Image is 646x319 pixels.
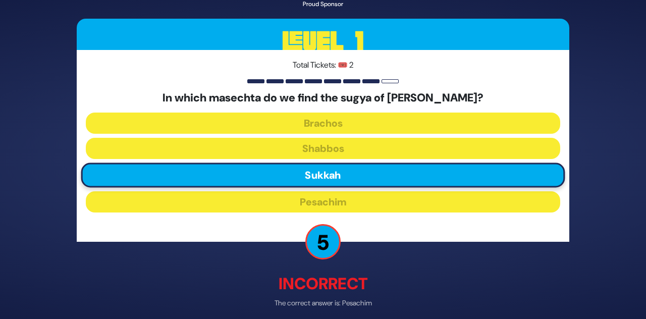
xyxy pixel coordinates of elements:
p: Total Tickets: 🎟️ 2 [86,59,560,71]
h5: In which masechta do we find the sugya of [PERSON_NAME]? [86,91,560,104]
p: 5 [305,224,341,259]
p: Incorrect [77,272,569,296]
button: Sukkah [81,163,565,188]
h3: Level 1 [77,19,569,64]
button: Brachos [86,113,560,134]
button: Shabbos [86,138,560,159]
button: Pesachim [86,191,560,212]
p: The correct answer is: Pesachim [77,298,569,308]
